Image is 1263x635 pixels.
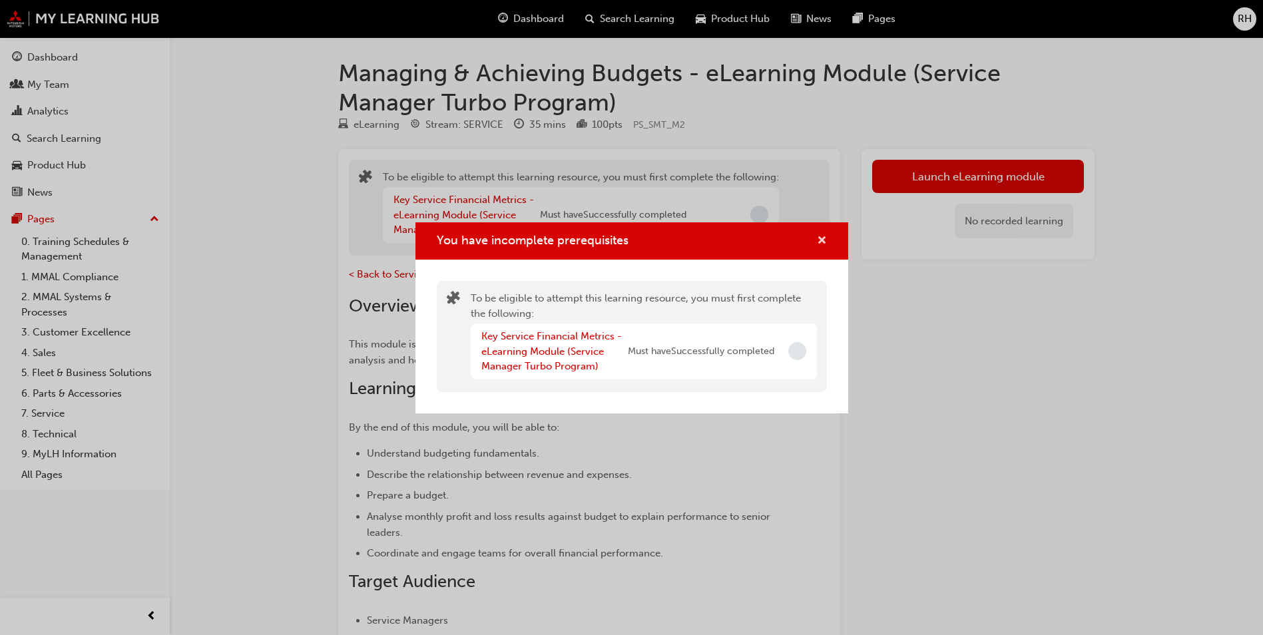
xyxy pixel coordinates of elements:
div: To be eligible to attempt this learning resource, you must first complete the following: [471,291,817,382]
div: You have incomplete prerequisites [415,222,848,413]
button: cross-icon [817,233,827,250]
a: Key Service Financial Metrics - eLearning Module (Service Manager Turbo Program) [481,330,622,372]
span: You have incomplete prerequisites [437,233,629,248]
span: Must have Successfully completed [628,344,774,359]
span: Incomplete [788,342,806,360]
span: puzzle-icon [447,292,460,308]
span: cross-icon [817,236,827,248]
